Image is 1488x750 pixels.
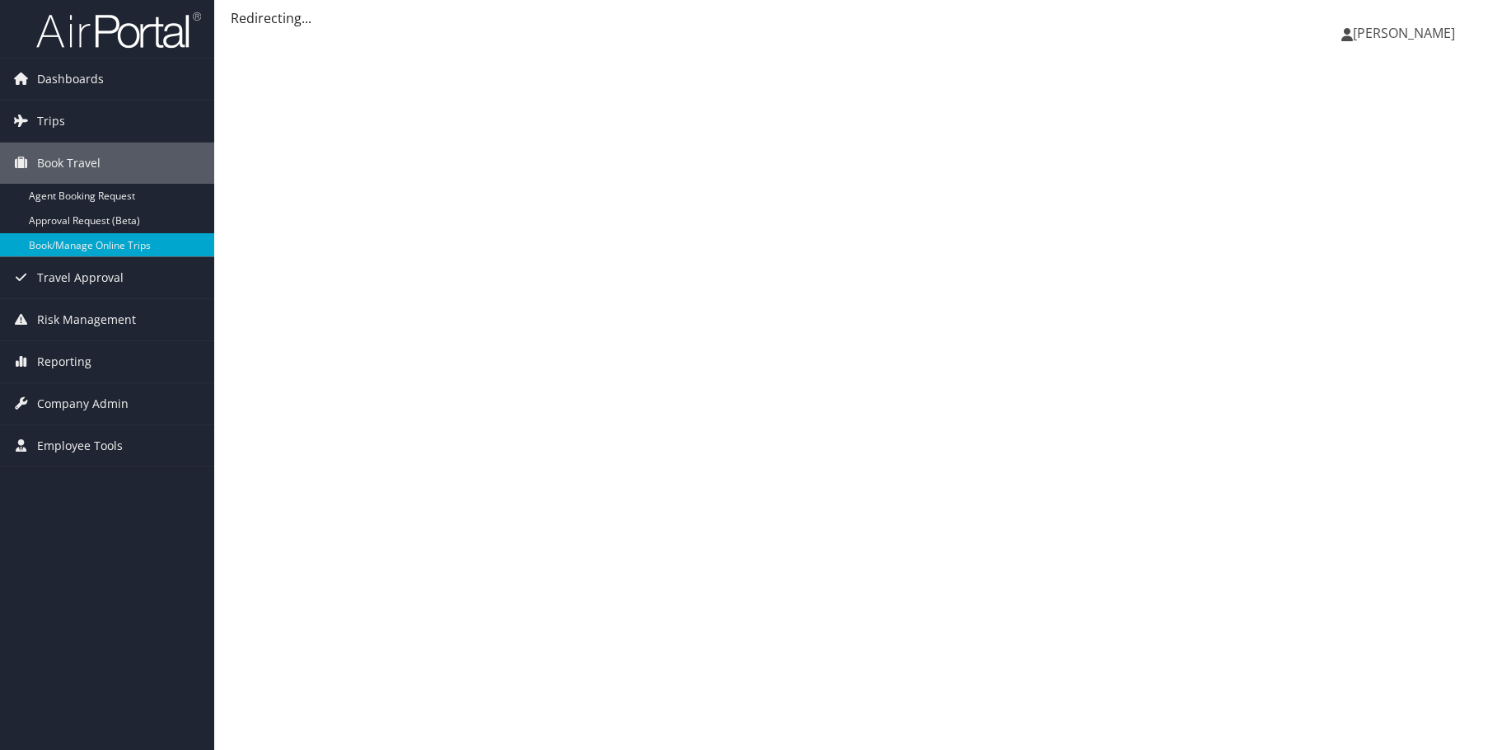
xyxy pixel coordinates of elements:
[37,425,123,466] span: Employee Tools
[37,143,101,184] span: Book Travel
[37,341,91,382] span: Reporting
[37,59,104,100] span: Dashboards
[36,11,201,49] img: airportal-logo.png
[37,383,129,424] span: Company Admin
[1353,24,1455,42] span: [PERSON_NAME]
[37,299,136,340] span: Risk Management
[37,101,65,142] span: Trips
[37,257,124,298] span: Travel Approval
[1341,8,1472,58] a: [PERSON_NAME]
[231,8,1472,28] div: Redirecting...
